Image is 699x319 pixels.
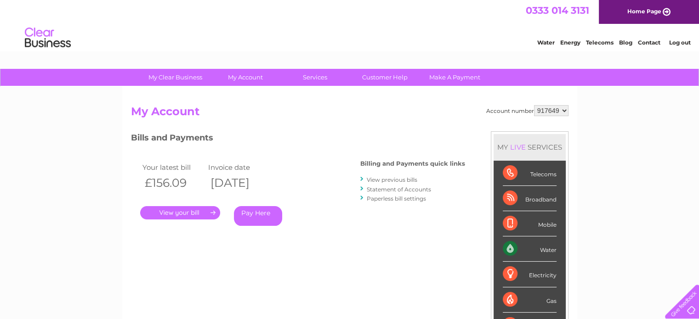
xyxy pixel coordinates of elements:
div: Account number [486,105,568,116]
div: Mobile [503,211,557,236]
div: Gas [503,287,557,313]
a: Telecoms [586,39,614,46]
a: Make A Payment [417,69,493,86]
a: Blog [619,39,632,46]
h3: Bills and Payments [131,131,465,147]
img: logo.png [24,24,71,52]
td: Invoice date [206,161,272,173]
h4: Billing and Payments quick links [360,160,465,167]
div: LIVE [508,143,528,151]
th: £156.09 [140,173,206,192]
a: Pay Here [234,206,282,226]
div: Electricity [503,262,557,287]
a: My Clear Business [137,69,213,86]
a: Log out [669,39,690,46]
th: [DATE] [206,173,272,192]
div: Water [503,236,557,262]
a: View previous bills [367,176,417,183]
a: Energy [560,39,580,46]
a: Paperless bill settings [367,195,426,202]
td: Your latest bill [140,161,206,173]
a: Customer Help [347,69,423,86]
div: Telecoms [503,161,557,186]
a: 0333 014 3131 [526,5,589,16]
h2: My Account [131,105,568,123]
div: Broadband [503,186,557,211]
a: My Account [207,69,283,86]
a: Water [537,39,555,46]
a: . [140,206,220,219]
a: Statement of Accounts [367,186,431,193]
a: Services [277,69,353,86]
div: Clear Business is a trading name of Verastar Limited (registered in [GEOGRAPHIC_DATA] No. 3667643... [133,5,567,45]
a: Contact [638,39,660,46]
div: MY SERVICES [494,134,566,160]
